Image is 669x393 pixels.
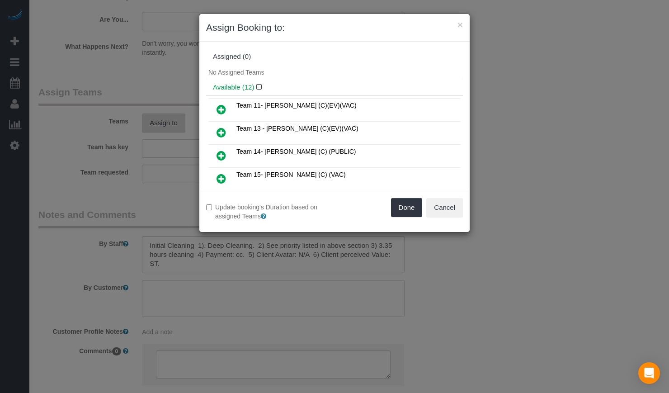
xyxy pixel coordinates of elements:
[426,198,463,217] button: Cancel
[236,171,346,178] span: Team 15- [PERSON_NAME] (C) (VAC)
[206,203,328,221] label: Update booking's Duration based on assigned Teams
[213,53,456,61] div: Assigned (0)
[391,198,423,217] button: Done
[638,362,660,384] div: Open Intercom Messenger
[206,204,212,210] input: Update booking's Duration based on assigned Teams
[236,125,358,132] span: Team 13 - [PERSON_NAME] (C)(EV)(VAC)
[206,21,463,34] h3: Assign Booking to:
[457,20,463,29] button: ×
[236,102,357,109] span: Team 11- [PERSON_NAME] (C)(EV)(VAC)
[208,69,264,76] span: No Assigned Teams
[236,148,356,155] span: Team 14- [PERSON_NAME] (C) (PUBLIC)
[213,84,456,91] h4: Available (12)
